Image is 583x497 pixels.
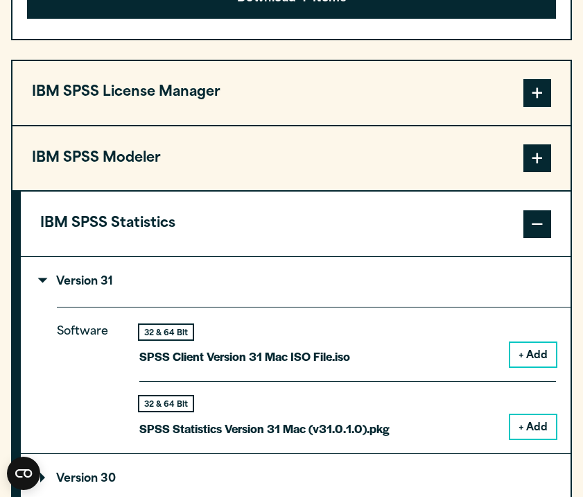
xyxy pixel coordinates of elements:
[139,346,350,367] p: SPSS Client Version 31 Mac ISO File.iso
[510,415,556,439] button: + Add
[40,276,113,287] p: Version 31
[21,192,571,255] button: IBM SPSS Statistics
[139,325,193,339] div: 32 & 64 Bit
[510,343,556,367] button: + Add
[57,322,119,427] p: Software
[12,126,571,190] button: IBM SPSS Modeler
[12,61,571,125] button: IBM SPSS License Manager
[139,419,390,439] p: SPSS Statistics Version 31 Mac (v31.0.1.0).pkg
[139,396,193,411] div: 32 & 64 Bit
[21,257,571,308] summary: Version 31
[40,473,116,485] p: Version 30
[7,457,40,490] button: Open CMP widget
